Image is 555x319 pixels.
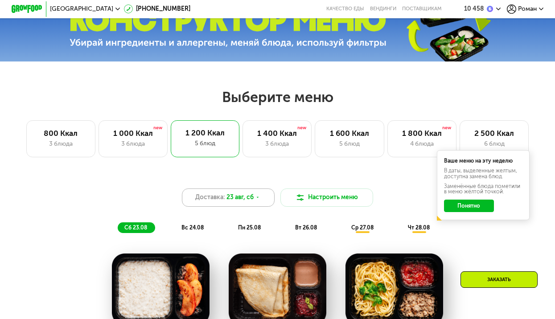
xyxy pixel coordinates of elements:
[395,129,448,138] div: 1 800 Ккал
[181,225,204,231] span: вс 24.08
[25,88,530,106] h2: Выберите меню
[179,139,232,148] div: 5 блюд
[460,271,538,288] div: Заказать
[408,225,430,231] span: чт 28.08
[468,129,521,138] div: 2 500 Ккал
[238,225,261,231] span: пн 25.08
[444,184,522,194] div: Заменённые блюда пометили в меню жёлтой точкой.
[251,129,304,138] div: 1 400 Ккал
[395,139,448,149] div: 4 блюда
[444,200,494,212] button: Понятно
[323,129,376,138] div: 1 600 Ккал
[251,139,304,149] div: 3 блюда
[323,139,376,149] div: 5 блюд
[124,4,191,14] a: [PHONE_NUMBER]
[107,129,160,138] div: 1 000 Ккал
[124,225,147,231] span: сб 23.08
[402,6,442,12] div: поставщикам
[464,6,484,12] div: 10 458
[518,6,537,12] span: Роман
[326,6,364,12] a: Качество еды
[280,188,373,207] button: Настроить меню
[34,129,87,138] div: 800 Ккал
[444,168,522,179] div: В даты, выделенные желтым, доступна замена блюд.
[370,6,396,12] a: Вендинги
[195,193,225,202] span: Доставка:
[226,193,254,202] span: 23 авг, сб
[34,139,87,149] div: 3 блюда
[179,128,232,138] div: 1 200 Ккал
[351,225,374,231] span: ср 27.08
[50,6,113,12] span: [GEOGRAPHIC_DATA]
[295,225,317,231] span: вт 26.08
[444,158,522,164] div: Ваше меню на эту неделю
[468,139,521,149] div: 6 блюд
[107,139,160,149] div: 3 блюда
